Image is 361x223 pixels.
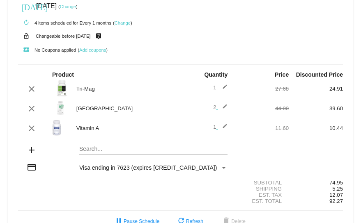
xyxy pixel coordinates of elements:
[79,164,228,171] mat-select: Payment Method
[21,18,31,28] mat-icon: autorenew
[235,86,289,92] div: 27.68
[27,123,37,133] mat-icon: clear
[21,31,31,41] mat-icon: lock_open
[275,71,289,78] strong: Price
[296,71,343,78] strong: Discounted Price
[27,162,37,172] mat-icon: credit_card
[78,48,108,52] small: ( )
[289,125,343,131] div: 10.44
[235,192,289,198] div: Est. Tax
[79,164,217,171] span: Visa ending in 7623 (expires [CREDIT_CARD_DATA])
[115,20,131,25] a: Change
[72,86,181,92] div: Tri-Mag
[213,124,228,130] span: 1
[52,100,69,116] img: Rhodiola-label.png
[289,105,343,111] div: 39.60
[289,180,343,186] div: 74.95
[79,48,106,52] a: Add coupons
[21,2,31,11] mat-icon: [DATE]
[27,145,37,155] mat-icon: add
[204,71,228,78] strong: Quantity
[213,84,228,91] span: 1
[72,105,181,111] div: [GEOGRAPHIC_DATA]
[36,34,91,39] small: Changeable before [DATE]
[235,125,289,131] div: 11.60
[60,4,76,9] a: Change
[113,20,132,25] small: ( )
[27,84,37,94] mat-icon: clear
[329,198,343,204] span: 92.27
[79,146,228,152] input: Search...
[27,104,37,114] mat-icon: clear
[235,186,289,192] div: Shipping
[218,104,228,114] mat-icon: edit
[52,119,62,136] img: Vitamin-A-Label-1.jpg
[235,180,289,186] div: Subtotal
[332,186,343,192] span: 5.25
[58,4,78,9] small: ( )
[218,84,228,94] mat-icon: edit
[329,192,343,198] span: 12.07
[94,31,103,41] mat-icon: live_help
[213,104,228,110] span: 2
[72,125,181,131] div: Vitamin A
[21,45,31,55] mat-icon: local_play
[18,20,111,25] small: 4 items scheduled for Every 1 months
[52,80,72,96] img: Tri-Mag-300-label.png
[289,86,343,92] div: 24.91
[52,71,74,78] strong: Product
[235,105,289,111] div: 44.00
[235,198,289,204] div: Est. Total
[218,123,228,133] mat-icon: edit
[18,48,76,52] small: No Coupons applied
